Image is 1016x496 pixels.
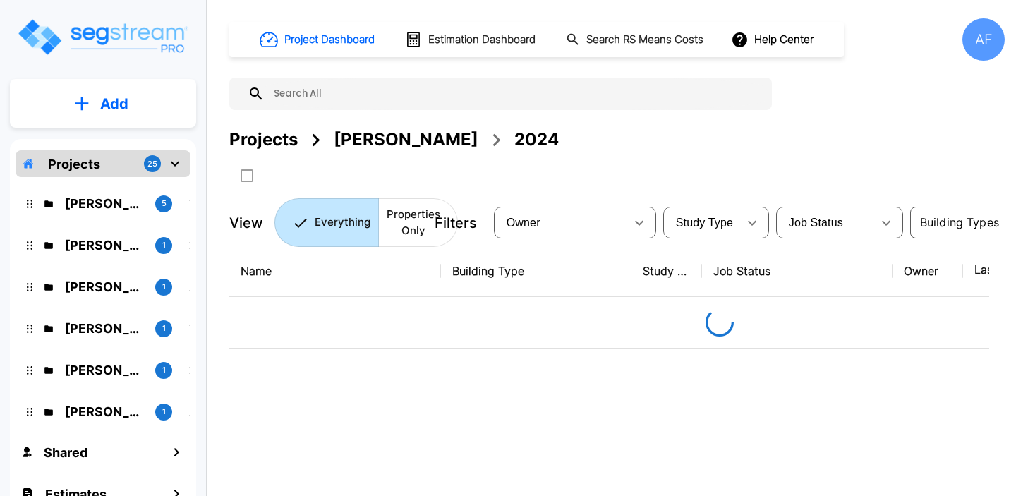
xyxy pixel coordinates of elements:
button: Everything [274,198,379,247]
h1: Project Dashboard [284,32,375,48]
button: Help Center [728,26,819,53]
p: 1 [162,364,166,376]
div: Select [666,203,738,243]
div: 2024 [514,127,559,152]
p: Properties Only [387,207,440,238]
p: 25 [147,158,157,170]
span: Owner [507,217,540,229]
div: [PERSON_NAME] [334,127,478,152]
th: Building Type [441,246,631,297]
p: Christopher Ballesteros [65,319,144,338]
button: Search RS Means Costs [560,26,711,54]
button: Project Dashboard [254,24,382,55]
button: Add [10,83,196,124]
p: 5 [162,198,167,210]
p: Moshe Toiv [65,194,144,213]
p: Abba Stein [65,402,144,421]
span: Study Type [676,217,733,229]
p: View [229,212,263,234]
p: 1 [162,406,166,418]
th: Name [229,246,441,297]
div: AF [962,18,1005,61]
button: SelectAll [233,162,261,190]
div: Platform [274,198,458,247]
p: 1 [162,281,166,293]
button: Estimation Dashboard [399,25,543,54]
div: Projects [229,127,298,152]
h1: Estimation Dashboard [428,32,536,48]
p: Moishy Spira [65,361,144,380]
th: Owner [893,246,963,297]
p: 1 [162,239,166,251]
button: Properties Only [378,198,458,247]
img: Logo [16,17,189,57]
th: Study Type [631,246,702,297]
p: Raizy Rosenblum [65,277,144,296]
div: Select [497,203,625,243]
h1: Search RS Means Costs [586,32,703,48]
span: Job Status [789,217,843,229]
th: Job Status [702,246,893,297]
p: Yiddy Tyrnauer [65,236,144,255]
h1: Shared [44,443,87,462]
p: 1 [162,322,166,334]
p: Add [100,93,128,114]
div: Select [779,203,872,243]
input: Search All [265,78,765,110]
p: Everything [315,214,370,231]
p: Projects [48,155,100,174]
